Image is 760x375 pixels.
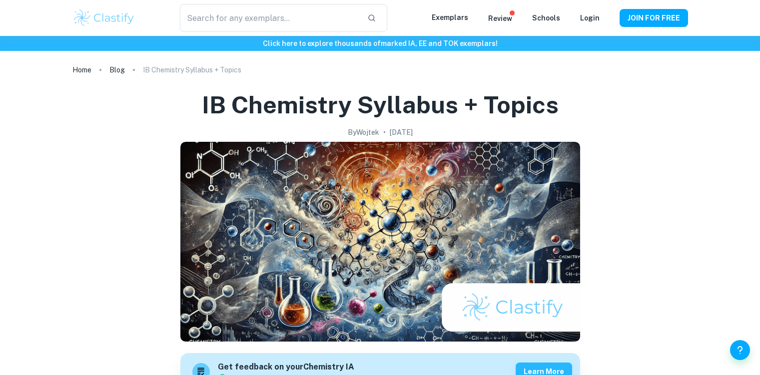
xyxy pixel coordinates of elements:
[72,63,91,77] a: Home
[348,127,379,138] h2: By Wojtek
[72,8,136,28] img: Clastify logo
[488,13,512,24] p: Review
[620,9,688,27] button: JOIN FOR FREE
[218,361,354,374] h6: Get feedback on your Chemistry IA
[2,38,758,49] h6: Click here to explore thousands of marked IA, EE and TOK exemplars !
[390,127,413,138] h2: [DATE]
[143,64,241,75] p: IB Chemistry Syllabus + Topics
[180,4,359,32] input: Search for any exemplars...
[202,89,559,121] h1: IB Chemistry Syllabus + Topics
[580,14,600,22] a: Login
[383,127,386,138] p: •
[180,142,580,342] img: IB Chemistry Syllabus + Topics cover image
[109,63,125,77] a: Blog
[432,12,468,23] p: Exemplars
[532,14,560,22] a: Schools
[730,340,750,360] button: Help and Feedback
